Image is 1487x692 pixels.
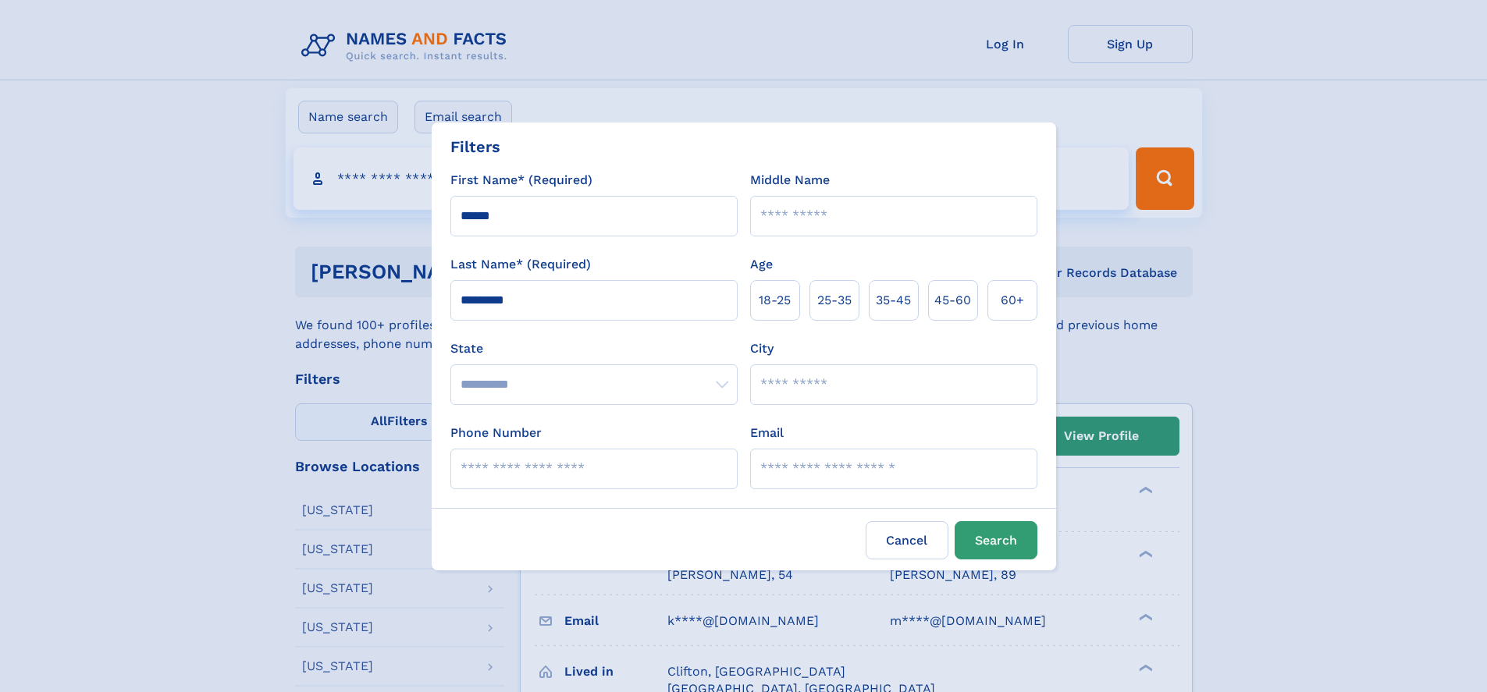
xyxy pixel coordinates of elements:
span: 25‑35 [817,291,852,310]
span: 18‑25 [759,291,791,310]
span: 45‑60 [934,291,971,310]
span: 60+ [1001,291,1024,310]
label: Age [750,255,773,274]
label: Last Name* (Required) [450,255,591,274]
label: Cancel [866,521,948,559]
button: Search [955,521,1037,559]
label: Middle Name [750,171,830,190]
label: First Name* (Required) [450,171,592,190]
span: 35‑45 [876,291,911,310]
label: Email [750,424,784,442]
div: Filters [450,135,500,158]
label: State [450,339,738,358]
label: City [750,339,774,358]
label: Phone Number [450,424,542,442]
